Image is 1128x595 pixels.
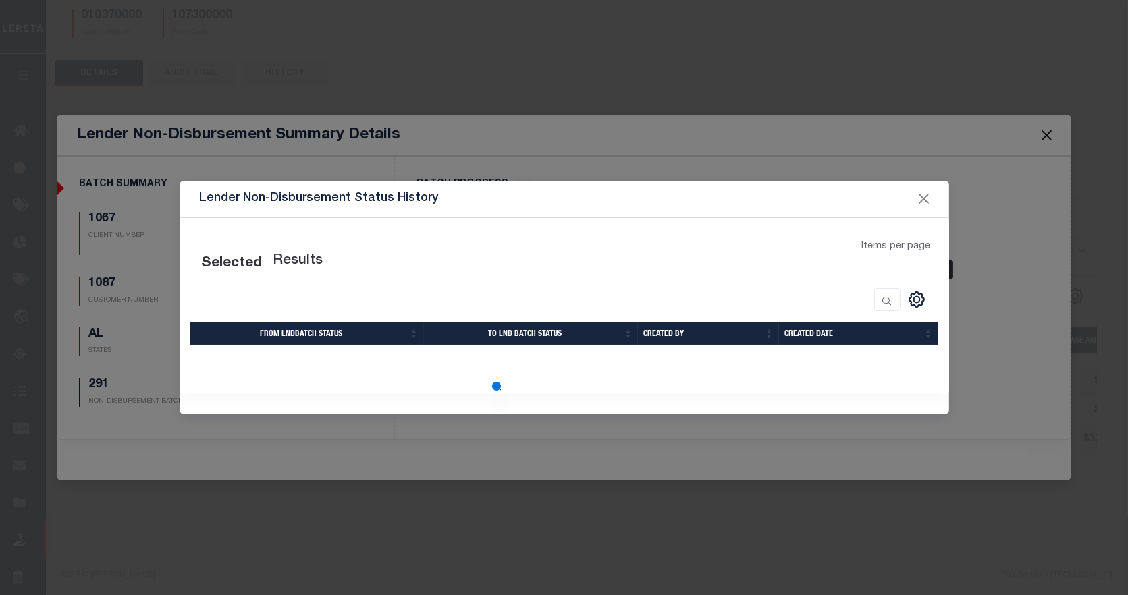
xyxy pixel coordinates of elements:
[190,322,424,345] th: From LNDBatch Status
[273,250,323,272] label: Results
[915,190,932,208] button: Close
[424,322,639,345] th: To LND Batch Status
[779,322,938,345] th: Created Date
[202,253,263,275] div: Selected
[638,322,779,345] th: Created By
[862,239,931,254] span: Items per page
[200,192,439,206] h5: Lender Non-Disbursement Status History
